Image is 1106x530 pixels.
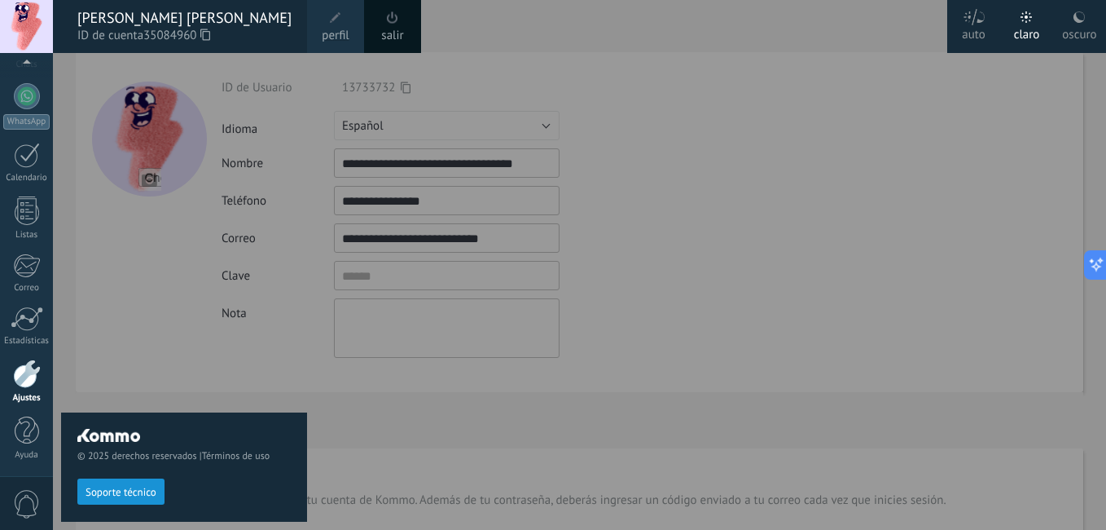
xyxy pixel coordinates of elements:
[77,27,291,45] span: ID de cuenta
[381,27,403,45] a: salir
[77,479,165,505] button: Soporte técnico
[3,450,50,461] div: Ayuda
[202,450,270,462] a: Términos de uso
[962,11,985,53] div: auto
[322,27,349,45] span: perfil
[77,450,291,462] span: © 2025 derechos reservados |
[3,173,50,183] div: Calendario
[86,487,156,498] span: Soporte técnico
[143,27,210,45] span: 35084960
[1062,11,1096,53] div: oscuro
[1014,11,1040,53] div: claro
[77,9,291,27] div: [PERSON_NAME] [PERSON_NAME]
[3,283,50,294] div: Correo
[3,230,50,241] div: Listas
[3,114,50,130] div: WhatsApp
[77,485,165,497] a: Soporte técnico
[3,336,50,347] div: Estadísticas
[3,393,50,404] div: Ajustes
